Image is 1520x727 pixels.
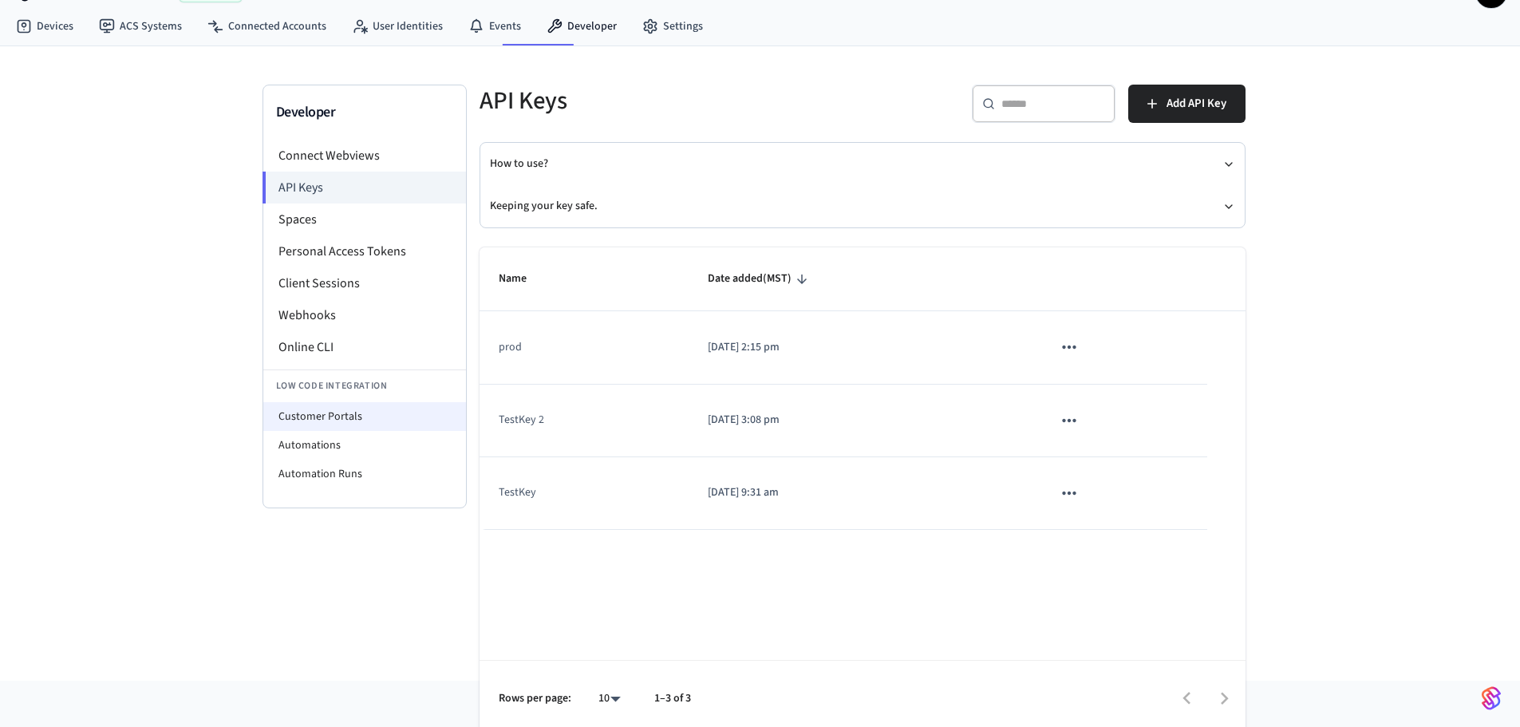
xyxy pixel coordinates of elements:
[1482,686,1501,711] img: SeamLogoGradient.69752ec5.svg
[263,431,466,460] li: Automations
[708,484,1014,501] p: [DATE] 9:31 am
[456,12,534,41] a: Events
[86,12,195,41] a: ACS Systems
[480,311,689,384] td: prod
[708,267,812,291] span: Date added(MST)
[263,235,466,267] li: Personal Access Tokens
[708,412,1014,429] p: [DATE] 3:08 pm
[490,185,1235,227] button: Keeping your key safe.
[276,101,453,124] h3: Developer
[263,299,466,331] li: Webhooks
[490,143,1235,185] button: How to use?
[263,140,466,172] li: Connect Webviews
[534,12,630,41] a: Developer
[263,402,466,431] li: Customer Portals
[480,85,853,117] h5: API Keys
[480,385,689,457] td: TestKey 2
[1128,85,1246,123] button: Add API Key
[708,339,1014,356] p: [DATE] 2:15 pm
[654,690,691,707] p: 1–3 of 3
[263,203,466,235] li: Spaces
[263,267,466,299] li: Client Sessions
[499,690,571,707] p: Rows per page:
[480,247,1246,530] table: sticky table
[499,267,547,291] span: Name
[339,12,456,41] a: User Identities
[195,12,339,41] a: Connected Accounts
[263,331,466,363] li: Online CLI
[1167,93,1226,114] span: Add API Key
[480,457,689,530] td: TestKey
[630,12,716,41] a: Settings
[263,172,466,203] li: API Keys
[3,12,86,41] a: Devices
[263,369,466,402] li: Low Code Integration
[263,460,466,488] li: Automation Runs
[590,687,629,710] div: 10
